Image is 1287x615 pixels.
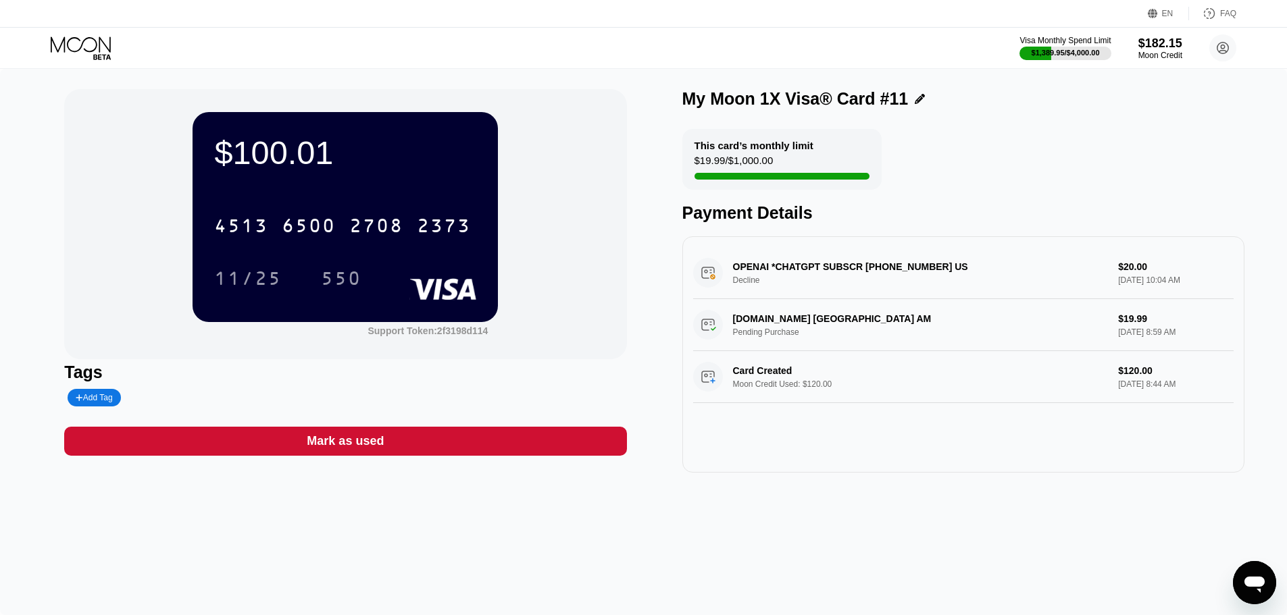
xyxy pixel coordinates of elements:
[1019,36,1111,45] div: Visa Monthly Spend Limit
[1148,7,1189,20] div: EN
[1233,561,1276,604] iframe: Button to launch messaging window
[206,209,479,242] div: 4513650027082373
[321,269,361,291] div: 550
[682,203,1244,223] div: Payment Details
[68,389,120,406] div: Add Tag
[695,140,813,151] div: This card’s monthly limit
[1162,9,1174,18] div: EN
[282,217,336,238] div: 6500
[64,427,626,456] div: Mark as used
[311,261,372,295] div: 550
[64,363,626,382] div: Tags
[417,217,471,238] div: 2373
[1189,7,1236,20] div: FAQ
[76,393,112,402] div: Add Tag
[204,261,292,295] div: 11/25
[1138,36,1182,60] div: $182.15Moon Credit
[1138,36,1182,51] div: $182.15
[682,89,909,109] div: My Moon 1X Visa® Card #11
[695,155,774,173] div: $19.99 / $1,000.00
[368,325,488,336] div: Support Token:2f3198d114
[1220,9,1236,18] div: FAQ
[1032,49,1100,57] div: $1,389.95 / $4,000.00
[349,217,403,238] div: 2708
[368,325,488,336] div: Support Token: 2f3198d114
[307,433,384,449] div: Mark as used
[214,134,476,171] div: $100.01
[214,217,268,238] div: 4513
[1138,51,1182,60] div: Moon Credit
[214,269,282,291] div: 11/25
[1019,36,1111,60] div: Visa Monthly Spend Limit$1,389.95/$4,000.00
